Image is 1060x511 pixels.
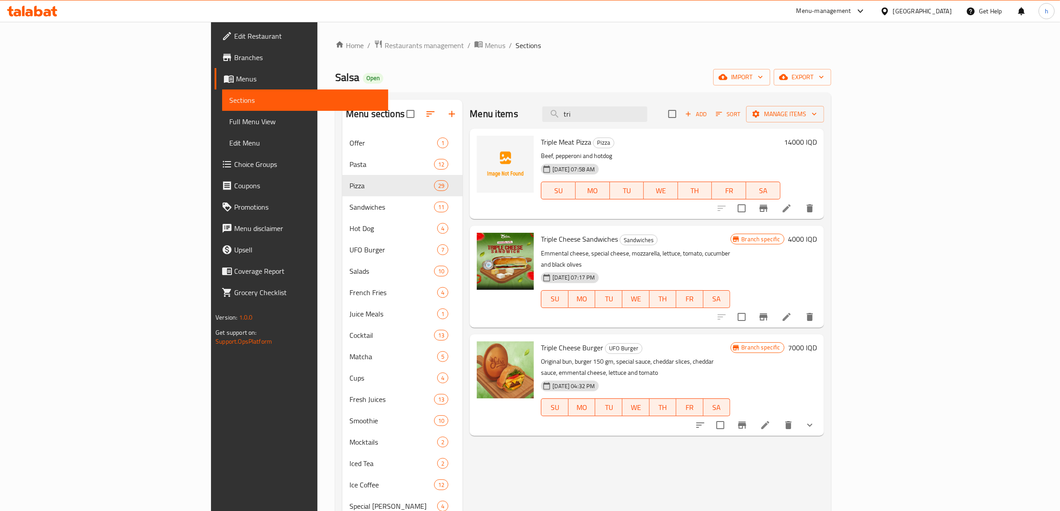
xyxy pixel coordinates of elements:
[711,416,730,434] span: Select to update
[684,109,708,119] span: Add
[434,180,448,191] div: items
[215,68,388,89] a: Menus
[434,159,448,170] div: items
[349,159,434,170] div: Pasta
[349,479,434,490] span: Ice Coffee
[653,401,673,414] span: TH
[541,290,568,308] button: SU
[682,184,709,197] span: TH
[788,341,817,354] h6: 7000 IQD
[549,165,598,174] span: [DATE] 07:58 AM
[435,160,448,169] span: 12
[437,437,448,447] div: items
[760,420,771,430] a: Edit menu item
[680,292,700,305] span: FR
[799,414,820,436] button: show more
[650,398,677,416] button: TH
[349,244,437,255] span: UFO Burger
[239,312,253,323] span: 1.0.0
[349,415,434,426] span: Smoothie
[342,196,463,218] div: Sandwiches11
[349,373,437,383] span: Cups
[434,202,448,212] div: items
[477,341,534,398] img: Triple Cheese Burger
[703,290,731,308] button: SA
[349,287,437,298] span: French Fries
[434,415,448,426] div: items
[549,382,598,390] span: [DATE] 04:32 PM
[222,89,388,111] a: Sections
[420,103,441,125] span: Sort sections
[799,198,820,219] button: delete
[676,290,703,308] button: FR
[541,135,591,149] span: Triple Meat Pizza
[342,218,463,239] div: Hot Dog4
[438,374,448,382] span: 4
[474,40,505,51] a: Menus
[712,182,746,199] button: FR
[738,343,784,352] span: Branch specific
[650,290,677,308] button: TH
[434,479,448,490] div: items
[234,180,381,191] span: Coupons
[349,223,437,234] span: Hot Dog
[774,69,831,85] button: export
[541,182,576,199] button: SU
[676,398,703,416] button: FR
[229,138,381,148] span: Edit Menu
[622,290,650,308] button: WE
[605,343,642,353] span: UFO Burger
[342,303,463,324] div: Juice Meals1
[613,184,641,197] span: TU
[215,260,388,282] a: Coverage Report
[342,367,463,389] div: Cups4
[349,351,437,362] span: Matcha
[485,40,505,51] span: Menus
[342,389,463,410] div: Fresh Juices13
[234,266,381,276] span: Coverage Report
[778,414,799,436] button: delete
[620,235,658,245] div: Sandwiches
[732,199,751,218] span: Select to update
[746,182,780,199] button: SA
[707,401,727,414] span: SA
[595,398,622,416] button: TU
[710,107,746,121] span: Sort items
[342,175,463,196] div: Pizza29
[438,246,448,254] span: 7
[715,184,743,197] span: FR
[680,401,700,414] span: FR
[215,327,256,338] span: Get support on:
[349,437,437,447] div: Mocktails
[576,182,610,199] button: MO
[750,184,777,197] span: SA
[467,40,471,51] li: /
[385,40,464,51] span: Restaurants management
[215,154,388,175] a: Choice Groups
[342,346,463,367] div: Matcha5
[435,331,448,340] span: 13
[595,290,622,308] button: TU
[234,244,381,255] span: Upsell
[541,150,780,162] p: Beef, pepperoni and hotdog
[342,410,463,431] div: Smoothie10
[663,105,682,123] span: Select section
[738,235,784,243] span: Branch specific
[349,266,434,276] span: Salads
[349,180,434,191] div: Pizza
[438,310,448,318] span: 1
[349,308,437,319] span: Juice Meals
[678,182,712,199] button: TH
[784,136,817,148] h6: 14000 IQD
[349,458,437,469] span: Iced Tea
[799,306,820,328] button: delete
[541,356,730,378] p: Original bun, burger 150 gm, special sauce, cheddar slices, cheddar sauce, emmental cheese, lettu...
[349,330,434,341] span: Cocktail
[781,312,792,322] a: Edit menu item
[215,175,388,196] a: Coupons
